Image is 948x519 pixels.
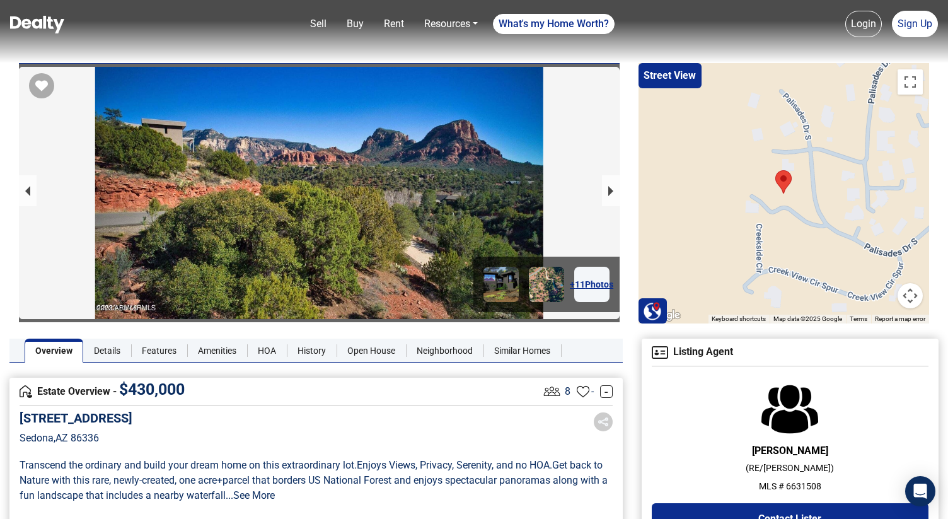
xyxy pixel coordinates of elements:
[20,431,132,446] p: Sedona , AZ 86336
[379,11,409,37] a: Rent
[652,480,928,493] p: MLS # 6631508
[25,339,83,363] a: Overview
[652,462,928,475] p: ( RE/[PERSON_NAME] )
[652,346,928,359] h4: Listing Agent
[652,346,668,359] img: Agent
[20,385,32,398] img: Overview
[905,476,935,506] div: Open Intercom Messenger
[19,175,37,206] button: previous slide / item
[643,301,662,320] img: Search Homes at Dealty
[845,11,882,37] a: Login
[305,11,332,37] a: Sell
[83,339,131,363] a: Details
[600,385,613,398] a: -
[577,385,589,398] img: Favourites
[131,339,187,363] a: Features
[483,339,561,363] a: Similar Homes
[565,384,570,399] span: 8
[226,489,275,501] a: ...See More
[639,63,702,88] button: Street View
[898,69,923,95] button: Toggle fullscreen view
[287,339,337,363] a: History
[541,380,563,402] img: Listing View
[10,16,64,33] img: Dealty - Buy, Sell & Rent Homes
[761,384,818,434] img: Agent
[529,267,564,302] img: Image
[419,11,483,37] a: Resources
[6,481,44,519] iframe: BigID CMP Widget
[892,11,938,37] a: Sign Up
[247,339,287,363] a: HOA
[602,175,620,206] button: next slide / item
[342,11,369,37] a: Buy
[773,315,842,322] span: Map data ©2025 Google
[898,283,923,308] button: Map camera controls
[406,339,483,363] a: Neighborhood
[493,14,615,34] a: What's my Home Worth?
[712,315,766,324] button: Keyboard shortcuts
[875,315,925,322] a: Report a map error
[337,339,406,363] a: Open House
[850,315,867,322] a: Terms
[119,380,185,399] span: $ 430,000
[20,459,357,471] span: Transcend the ordinary and build your dream home on this extraordinary lot .
[20,459,610,501] span: Get back to Nature with this rare, newly-created, one acre+parcel that borders US National Forest...
[187,339,247,363] a: Amenities
[483,267,519,302] img: Image
[20,411,132,426] h5: [STREET_ADDRESS]
[574,267,610,302] a: +11Photos
[652,445,928,457] h6: [PERSON_NAME]
[591,384,594,399] span: -
[20,385,541,399] h4: Estate Overview -
[357,459,552,471] span: Enjoys Views, Privacy, Serenity, and no HOA .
